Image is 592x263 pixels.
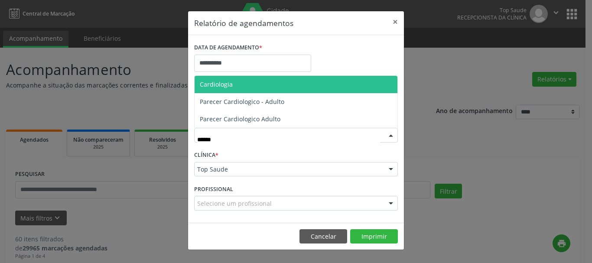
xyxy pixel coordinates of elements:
[200,80,233,88] span: Cardiologia
[299,229,347,244] button: Cancelar
[194,182,233,196] label: PROFISSIONAL
[194,149,218,162] label: CLÍNICA
[197,165,380,174] span: Top Saude
[197,199,272,208] span: Selecione um profissional
[200,115,280,123] span: Parecer Cardiologico Adulto
[200,97,284,106] span: Parecer Cardiologico - Adulto
[387,11,404,32] button: Close
[194,41,262,55] label: DATA DE AGENDAMENTO
[194,17,293,29] h5: Relatório de agendamentos
[350,229,398,244] button: Imprimir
